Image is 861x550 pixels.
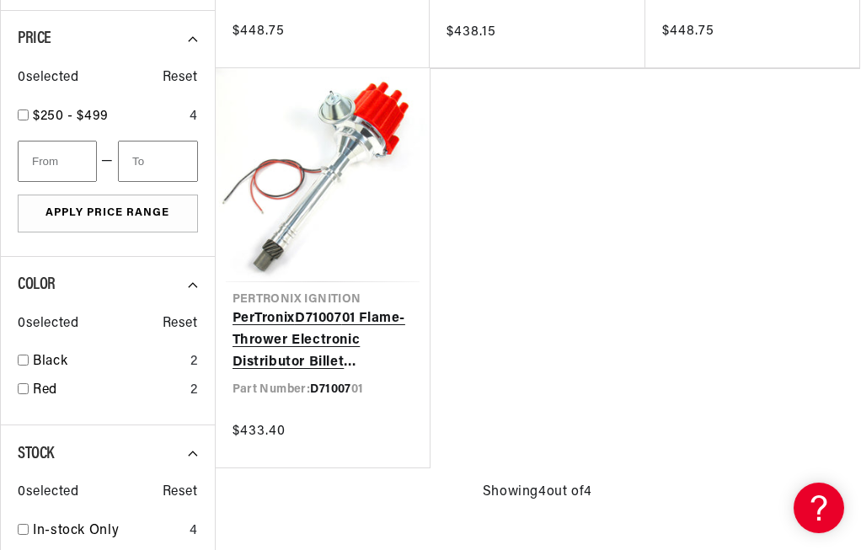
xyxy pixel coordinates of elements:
a: Black [33,351,184,373]
a: PerTronixD7100701 Flame-Thrower Electronic Distributor Billet Chevrolet Small Block/Big Block wit... [233,308,414,373]
input: To [118,141,197,182]
span: Color [18,276,56,293]
input: From [18,141,97,182]
span: Showing 4 out of 4 [483,482,592,504]
div: 4 [190,521,198,542]
a: In-stock Only [33,521,183,542]
span: Stock [18,446,54,462]
button: Apply Price Range [18,195,198,232]
span: Reset [163,482,198,504]
div: 2 [190,380,198,402]
span: Price [18,30,51,47]
span: Reset [163,313,198,335]
div: 4 [190,106,198,128]
a: Red [33,380,184,402]
span: — [101,151,114,173]
span: 0 selected [18,313,78,335]
span: $250 - $499 [33,109,109,123]
div: 2 [190,351,198,373]
span: 0 selected [18,482,78,504]
span: Reset [163,67,198,89]
span: 0 selected [18,67,78,89]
